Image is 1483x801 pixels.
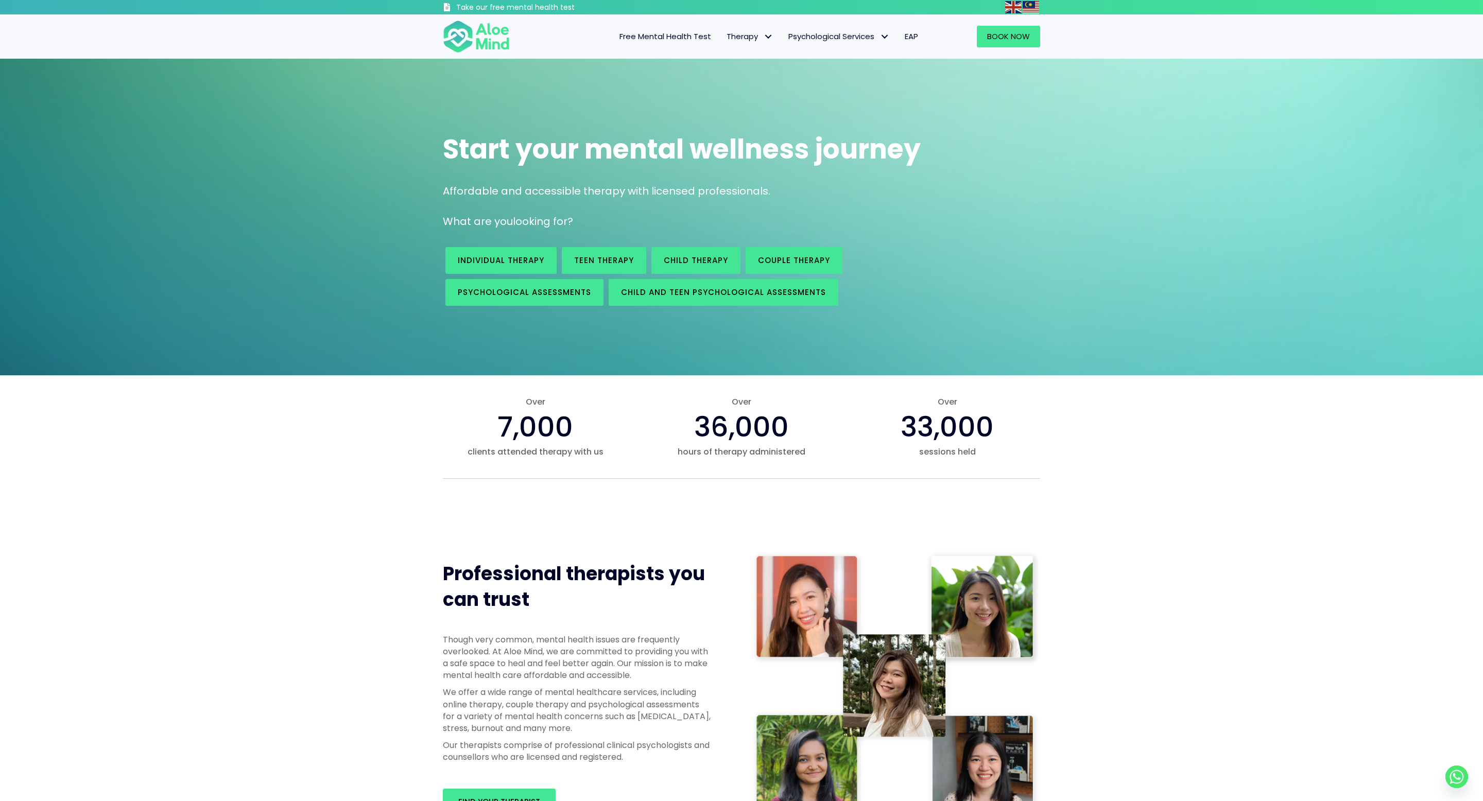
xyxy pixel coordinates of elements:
[664,255,728,266] span: Child Therapy
[877,29,892,44] span: Psychological Services: submenu
[905,31,918,42] span: EAP
[987,31,1030,42] span: Book Now
[727,31,773,42] span: Therapy
[746,247,842,274] a: Couple therapy
[1005,1,1023,13] a: English
[443,130,921,168] span: Start your mental wellness journey
[619,31,711,42] span: Free Mental Health Test
[855,446,1040,458] span: sessions held
[458,255,544,266] span: Individual therapy
[788,31,889,42] span: Psychological Services
[758,255,830,266] span: Couple therapy
[445,247,557,274] a: Individual therapy
[719,26,781,47] a: TherapyTherapy: submenu
[649,446,834,458] span: hours of therapy administered
[612,26,719,47] a: Free Mental Health Test
[897,26,926,47] a: EAP
[901,407,994,446] span: 33,000
[443,396,628,408] span: Over
[574,255,634,266] span: Teen Therapy
[781,26,897,47] a: Psychological ServicesPsychological Services: submenu
[443,561,705,613] span: Professional therapists you can trust
[458,287,591,298] span: Psychological assessments
[1005,1,1022,13] img: en
[456,3,630,13] h3: Take our free mental health test
[523,26,926,47] nav: Menu
[443,739,711,763] p: Our therapists comprise of professional clinical psychologists and counsellors who are licensed a...
[1445,765,1468,788] a: Whatsapp
[443,446,628,458] span: clients attended therapy with us
[443,184,1040,199] p: Affordable and accessible therapy with licensed professionals.
[1023,1,1039,13] img: ms
[621,287,826,298] span: Child and Teen Psychological assessments
[977,26,1040,47] a: Book Now
[443,214,513,229] span: What are you
[443,20,510,54] img: Aloe mind Logo
[1023,1,1040,13] a: Malay
[497,407,573,446] span: 7,000
[694,407,789,446] span: 36,000
[609,279,838,306] a: Child and Teen Psychological assessments
[651,247,740,274] a: Child Therapy
[761,29,775,44] span: Therapy: submenu
[443,686,711,734] p: We offer a wide range of mental healthcare services, including online therapy, couple therapy and...
[443,3,630,14] a: Take our free mental health test
[562,247,646,274] a: Teen Therapy
[445,279,603,306] a: Psychological assessments
[443,634,711,682] p: Though very common, mental health issues are frequently overlooked. At Aloe Mind, we are committe...
[513,214,573,229] span: looking for?
[649,396,834,408] span: Over
[855,396,1040,408] span: Over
